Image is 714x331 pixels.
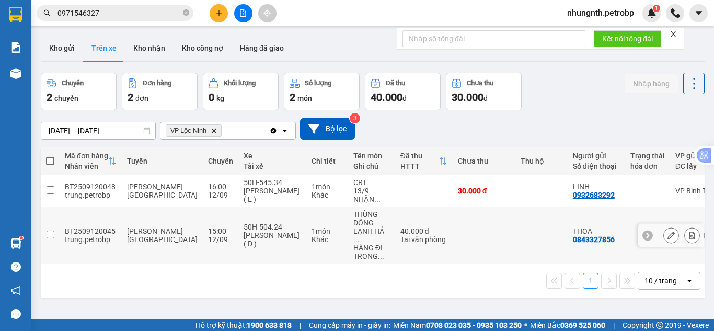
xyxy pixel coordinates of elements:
div: 1 món [312,227,343,235]
span: Hỗ trợ kỹ thuật: [195,319,292,331]
div: Chuyến [208,157,233,165]
div: 16:00 [208,182,233,191]
img: solution-icon [10,42,21,53]
input: Selected VP Lộc Ninh. [224,125,225,136]
span: | [300,319,301,331]
div: Số lượng [305,79,331,87]
svg: open [685,277,694,285]
span: file-add [239,9,247,17]
span: 1 [654,5,658,12]
span: kg [216,94,224,102]
input: Nhập số tổng đài [402,30,585,47]
span: aim [263,9,271,17]
div: 50H-504.24 [244,223,301,231]
svg: Delete [211,128,217,134]
th: Toggle SortBy [60,147,122,175]
span: VP Lộc Ninh [170,127,206,135]
div: BT2509120048 [65,182,117,191]
strong: 0708 023 035 - 0935 103 250 [426,321,522,329]
div: Khối lượng [224,79,256,87]
button: Kết nối tổng đài [594,30,661,47]
div: BT2509120045 [65,227,117,235]
div: Tuyến [127,157,198,165]
span: 2 [128,91,133,104]
span: question-circle [11,262,21,272]
button: Trên xe [83,36,125,61]
span: [PERSON_NAME][GEOGRAPHIC_DATA] [127,227,198,244]
span: đ [402,94,407,102]
span: VP Lộc Ninh, close by backspace [166,124,222,137]
strong: 0369 525 060 [560,321,605,329]
svg: open [281,127,289,135]
span: 0 [209,91,214,104]
span: copyright [656,322,663,329]
div: Xe [244,152,301,160]
button: plus [210,4,228,22]
div: Ghi chú [353,162,390,170]
span: notification [11,286,21,295]
div: trung.petrobp [65,235,117,244]
sup: 1 [20,236,23,239]
div: 0932683292 [573,191,615,199]
div: 13/9 NHẬN HÀNG [353,187,390,203]
div: Nhân viên [65,162,108,170]
div: 12/09 [208,191,233,199]
button: caret-down [689,4,708,22]
div: Tại văn phòng [400,235,447,244]
div: Chi tiết [312,157,343,165]
span: 30.000 [452,91,483,104]
span: [PERSON_NAME][GEOGRAPHIC_DATA] [127,182,198,199]
button: Bộ lọc [300,118,355,140]
div: 40.000 đ [400,227,447,235]
span: ... [374,195,381,203]
button: Hàng đã giao [232,36,292,61]
div: Đã thu [400,152,439,160]
div: 50H-545.34 [244,178,301,187]
div: [PERSON_NAME] ( D ) [244,231,301,248]
div: 10 / trang [644,276,677,286]
div: THOA [573,227,620,235]
span: chuyến [54,94,78,102]
div: Chuyến [62,79,84,87]
span: 40.000 [371,91,402,104]
button: 1 [583,273,598,289]
button: Chuyến2chuyến [41,73,117,110]
img: icon-new-feature [647,8,657,18]
span: ⚪️ [524,323,527,327]
svg: Clear all [269,127,278,135]
span: Miền Bắc [530,319,605,331]
th: Toggle SortBy [395,147,453,175]
div: Tài xế [244,162,301,170]
span: close-circle [183,8,189,18]
div: 1 món [312,182,343,191]
span: ... [353,235,360,244]
span: close [670,30,677,38]
span: Cung cấp máy in - giấy in: [309,319,390,331]
div: HTTT [400,162,439,170]
button: Chưa thu30.000đ [446,73,522,110]
button: aim [258,4,277,22]
div: CRT [353,178,390,187]
div: Thu hộ [521,157,562,165]
div: Mã đơn hàng [65,152,108,160]
div: Chưa thu [467,79,493,87]
div: Sửa đơn hàng [663,227,679,243]
img: logo-vxr [9,7,22,22]
span: | [613,319,615,331]
div: Trạng thái [630,152,665,160]
div: hóa đơn [630,162,665,170]
div: 0843327856 [573,235,615,244]
button: Kho công nợ [174,36,232,61]
div: [PERSON_NAME] ( E ) [244,187,301,203]
div: Tên món [353,152,390,160]
img: phone-icon [671,8,680,18]
div: trung.petrobp [65,191,117,199]
span: plus [215,9,223,17]
span: message [11,309,21,319]
strong: 1900 633 818 [247,321,292,329]
input: Select a date range. [41,122,155,139]
img: warehouse-icon [10,238,21,249]
span: nhungnth.petrobp [559,6,642,19]
button: file-add [234,4,252,22]
span: search [43,9,51,17]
